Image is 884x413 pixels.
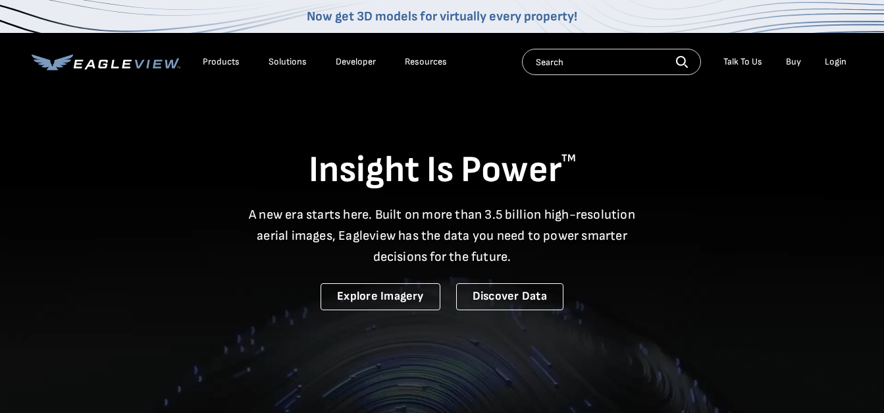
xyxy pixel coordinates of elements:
[522,49,701,75] input: Search
[269,56,307,68] div: Solutions
[723,56,762,68] div: Talk To Us
[405,56,447,68] div: Resources
[307,9,577,24] a: Now get 3D models for virtually every property!
[336,56,376,68] a: Developer
[321,283,440,310] a: Explore Imagery
[561,152,576,165] sup: TM
[786,56,801,68] a: Buy
[825,56,846,68] div: Login
[456,283,563,310] a: Discover Data
[32,148,853,194] h1: Insight Is Power
[203,56,240,68] div: Products
[241,204,644,267] p: A new era starts here. Built on more than 3.5 billion high-resolution aerial images, Eagleview ha...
